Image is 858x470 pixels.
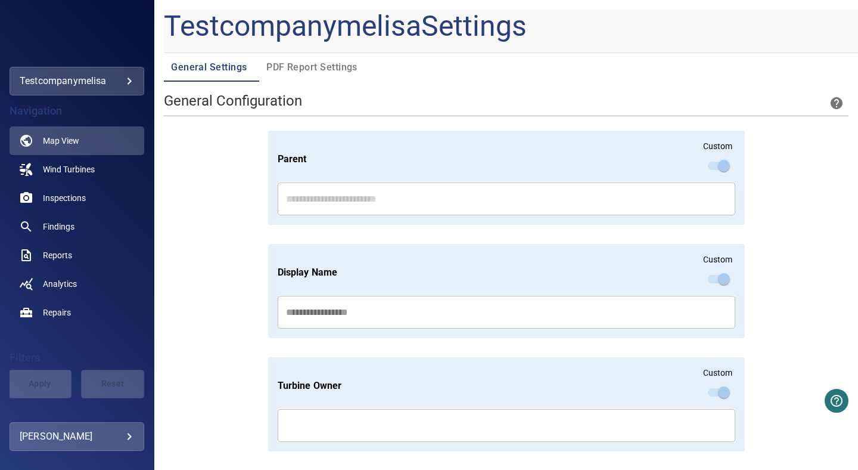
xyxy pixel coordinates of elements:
span: General Settings [171,59,252,76]
span: Findings [43,221,74,233]
label: Display Name [278,265,338,279]
span: Inspections [43,192,86,204]
span: Reports [43,249,72,261]
a: repairs noActive [10,298,144,327]
p: Custom [703,253,733,265]
p: Custom [703,367,733,379]
span: Wind Turbines [43,163,95,175]
span: PDF Report Settings [266,59,357,76]
a: windturbines noActive [10,155,144,184]
label: parent [278,152,307,166]
a: reports noActive [10,241,144,270]
h5: General Configuration [164,91,302,110]
span: Analytics [43,278,77,290]
a: analytics noActive [10,270,144,298]
span: Map View [43,135,79,147]
div: testcompanymelisa [10,67,144,95]
h4: Navigation [10,105,144,117]
label: Turbine Owner [278,379,342,392]
h4: Filters [10,352,144,364]
a: map active [10,126,144,155]
h3: testcompanymelisa Settings [164,10,527,43]
div: testcompanymelisa [20,72,134,91]
a: findings noActive [10,212,144,241]
div: [PERSON_NAME] [20,427,134,446]
img: testcompanymelisa-logo [27,30,128,42]
p: Custom [703,140,733,152]
span: Repairs [43,307,71,319]
a: inspections noActive [10,184,144,212]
